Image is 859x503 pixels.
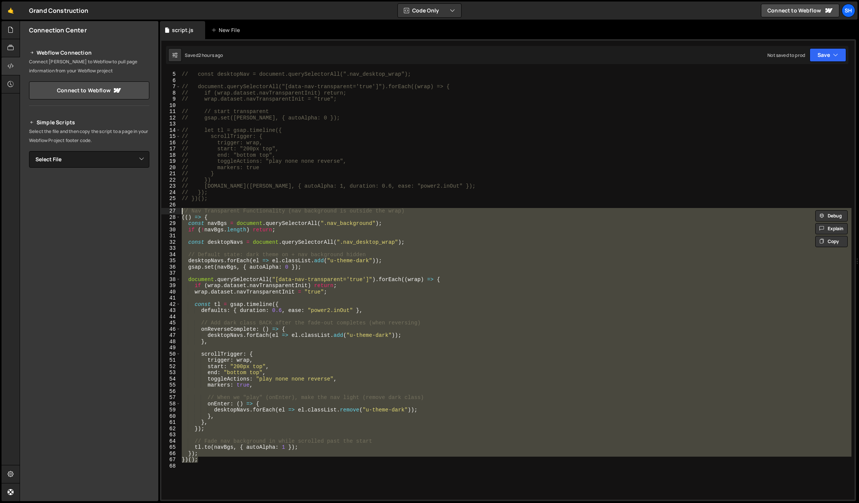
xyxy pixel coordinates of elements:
[815,223,848,234] button: Explain
[161,345,181,351] div: 49
[161,451,181,457] div: 66
[161,109,181,115] div: 11
[161,258,181,264] div: 35
[161,146,181,152] div: 17
[161,133,181,140] div: 15
[29,6,88,15] div: Grand Construction
[161,102,181,109] div: 10
[161,214,181,221] div: 28
[161,239,181,246] div: 32
[161,220,181,227] div: 29
[161,152,181,159] div: 18
[198,52,223,58] div: 2 hours ago
[161,208,181,214] div: 27
[161,289,181,295] div: 40
[161,426,181,432] div: 62
[161,183,181,190] div: 23
[161,326,181,333] div: 46
[161,295,181,301] div: 41
[161,307,181,314] div: 43
[161,388,181,395] div: 56
[161,283,181,289] div: 39
[161,438,181,445] div: 64
[161,463,181,469] div: 68
[161,382,181,388] div: 55
[161,419,181,426] div: 61
[161,401,181,407] div: 58
[161,127,181,134] div: 14
[767,52,805,58] div: Not saved to prod
[172,26,193,34] div: script.js
[161,264,181,271] div: 36
[842,4,855,17] a: Sh
[29,127,149,145] p: Select the file and then copy the script to a page in your Webflow Project footer code.
[161,84,181,90] div: 7
[161,78,181,84] div: 6
[161,90,181,96] div: 8
[161,252,181,258] div: 34
[29,253,150,321] iframe: YouTube video player
[161,339,181,345] div: 48
[810,48,846,62] button: Save
[161,245,181,252] div: 33
[161,432,181,438] div: 63
[161,407,181,413] div: 59
[161,320,181,326] div: 45
[161,413,181,420] div: 60
[161,121,181,127] div: 13
[161,301,181,308] div: 42
[161,96,181,102] div: 9
[161,165,181,171] div: 20
[29,118,149,127] h2: Simple Scripts
[161,457,181,463] div: 67
[161,71,181,78] div: 5
[161,177,181,183] div: 22
[29,57,149,75] p: Connect [PERSON_NAME] to Webflow to pull page information from your Webflow project
[161,370,181,376] div: 53
[2,2,20,20] a: 🤙
[161,140,181,146] div: 16
[815,236,848,247] button: Copy
[161,376,181,382] div: 54
[161,227,181,233] div: 30
[211,26,243,34] div: New File
[398,4,461,17] button: Code Only
[161,357,181,364] div: 51
[29,26,87,34] h2: Connection Center
[29,81,149,99] a: Connect to Webflow
[161,158,181,165] div: 19
[29,48,149,57] h2: Webflow Connection
[185,52,223,58] div: Saved
[29,180,150,248] iframe: YouTube video player
[161,314,181,320] div: 44
[161,202,181,208] div: 26
[761,4,839,17] a: Connect to Webflow
[161,444,181,451] div: 65
[815,210,848,222] button: Debug
[161,351,181,358] div: 50
[161,394,181,401] div: 57
[161,196,181,202] div: 25
[161,115,181,121] div: 12
[161,233,181,239] div: 31
[161,270,181,277] div: 37
[161,332,181,339] div: 47
[161,190,181,196] div: 24
[161,277,181,283] div: 38
[161,171,181,177] div: 21
[161,364,181,370] div: 52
